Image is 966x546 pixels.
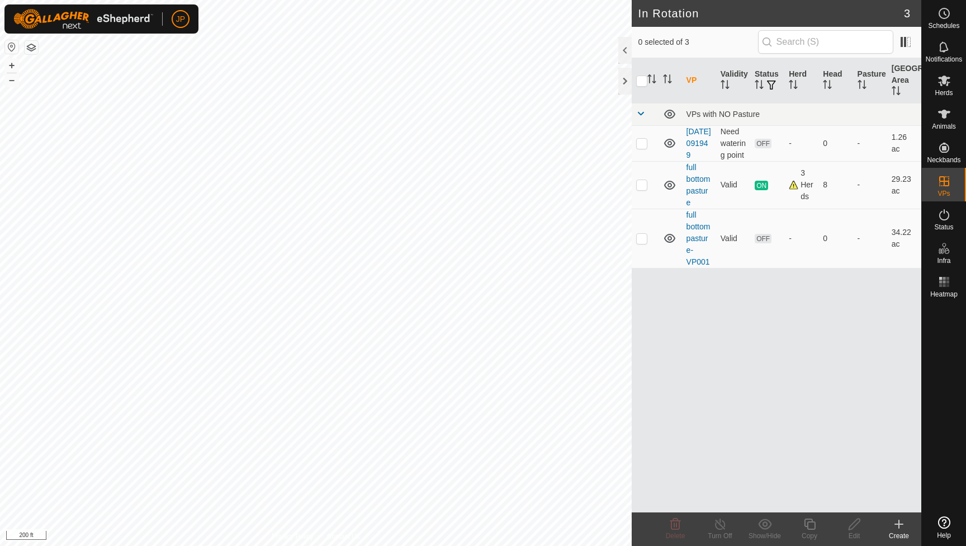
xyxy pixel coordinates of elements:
span: Heatmap [930,291,958,298]
span: JP [176,13,185,25]
p-sorticon: Activate to sort [823,82,832,91]
img: Gallagher Logo [13,9,153,29]
th: VP [682,58,716,103]
button: + [5,59,18,72]
div: Turn Off [698,531,742,541]
td: - [853,125,887,161]
h2: In Rotation [638,7,904,20]
div: Copy [787,531,832,541]
p-sorticon: Activate to sort [755,82,764,91]
td: 8 [818,161,853,209]
a: Help [922,512,966,543]
span: VPs [937,190,950,197]
span: Schedules [928,22,959,29]
button: – [5,73,18,87]
div: Create [877,531,921,541]
div: - [789,233,814,244]
th: Herd [784,58,818,103]
td: 0 [818,125,853,161]
span: Help [937,532,951,539]
div: Show/Hide [742,531,787,541]
td: Valid [716,161,750,209]
span: Herds [935,90,953,96]
span: 0 selected of 3 [638,36,758,48]
div: 3 Herds [789,167,814,203]
p-sorticon: Activate to sort [647,76,656,85]
div: - [789,138,814,149]
span: OFF [755,139,771,148]
td: 1.26 ac [887,125,921,161]
a: Contact Us [326,531,359,542]
a: Privacy Policy [272,531,314,542]
a: full bottom pasture-VP001 [686,210,711,266]
div: VPs with NO Pasture [686,110,917,119]
p-sorticon: Activate to sort [663,76,672,85]
td: 29.23 ac [887,161,921,209]
th: Pasture [853,58,887,103]
p-sorticon: Activate to sort [858,82,866,91]
span: Infra [937,257,950,264]
td: - [853,161,887,209]
th: Head [818,58,853,103]
span: OFF [755,234,771,243]
span: Status [934,224,953,230]
button: Map Layers [25,41,38,54]
span: ON [755,181,768,190]
th: Validity [716,58,750,103]
a: [DATE] 091949 [686,127,711,159]
span: 3 [904,5,910,22]
span: Delete [666,532,685,540]
input: Search (S) [758,30,893,54]
th: [GEOGRAPHIC_DATA] Area [887,58,921,103]
td: 0 [818,209,853,268]
td: - [853,209,887,268]
a: full bottom pasture [686,163,711,207]
span: Neckbands [927,157,960,163]
div: Edit [832,531,877,541]
td: 34.22 ac [887,209,921,268]
p-sorticon: Activate to sort [789,82,798,91]
td: Need watering point [716,125,750,161]
span: Notifications [926,56,962,63]
p-sorticon: Activate to sort [892,88,901,97]
span: Animals [932,123,956,130]
button: Reset Map [5,40,18,54]
p-sorticon: Activate to sort [721,82,730,91]
td: Valid [716,209,750,268]
th: Status [750,58,784,103]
